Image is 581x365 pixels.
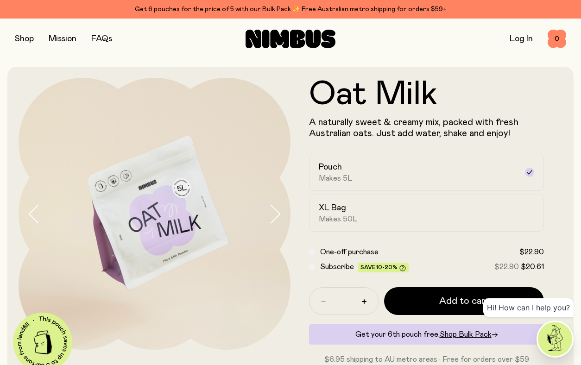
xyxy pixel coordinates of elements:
[15,4,566,15] div: Get 6 pouches for the price of 5 with our Bulk Pack ✨ Free Australian metro shipping for orders $59+
[320,263,354,271] span: Subscribe
[319,202,346,214] h2: XL Bag
[440,331,492,338] span: Shop Bulk Pack
[319,214,358,224] span: Makes 50L
[510,35,533,43] a: Log In
[309,78,544,111] h1: Oat Milk
[320,248,379,256] span: One-off purchase
[483,298,574,317] div: Hi! How can I help you?
[319,162,342,173] h2: Pouch
[309,324,544,345] div: Get your 6th pouch free.
[309,117,544,139] p: A naturally sweet & creamy mix, packed with fresh Australian oats. Just add water, shake and enjoy!
[319,174,353,183] span: Makes 5L
[440,331,498,338] a: Shop Bulk Pack→
[309,354,544,365] p: $6.95 shipping to AU metro areas · Free for orders over $59
[49,35,76,43] a: Mission
[91,35,112,43] a: FAQs
[494,263,519,271] span: $22.90
[521,263,544,271] span: $20.61
[519,248,544,256] span: $22.90
[439,295,489,308] span: Add to cart
[376,264,398,270] span: 10-20%
[538,322,572,356] img: agent
[548,30,566,48] button: 0
[384,287,544,315] button: Add to cart
[360,264,406,271] span: Save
